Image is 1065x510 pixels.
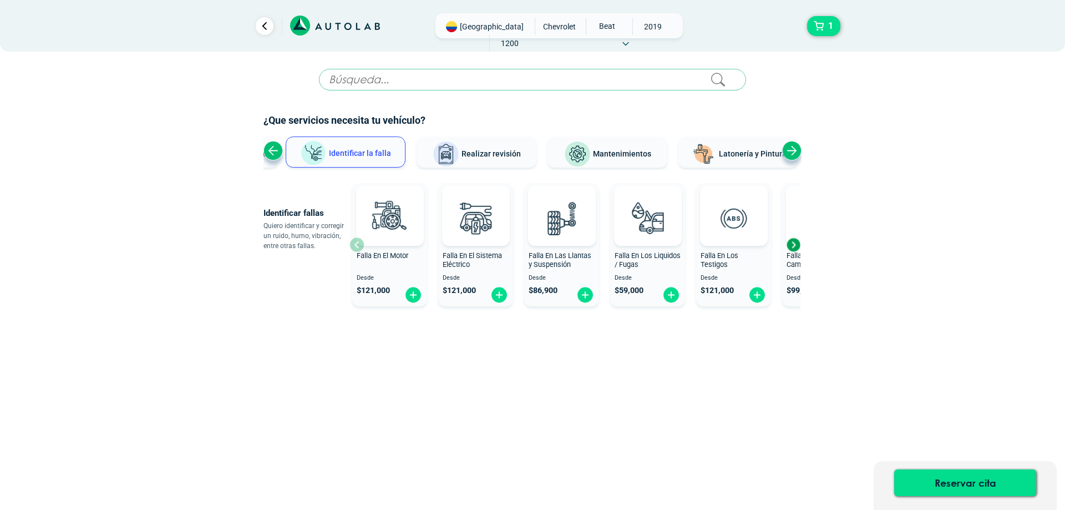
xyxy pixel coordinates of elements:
span: Latonería y Pintura [719,149,787,158]
button: Realizar revisión [417,137,536,168]
button: Mantenimientos [547,137,667,168]
span: Realizar revisión [461,149,521,158]
div: Next slide [782,141,802,160]
img: Mantenimientos [564,141,591,168]
div: Previous slide [263,141,283,160]
img: diagnostic_suspension-v3.svg [537,194,586,243]
span: Falla En El Sistema Eléctrico [443,251,502,269]
img: diagnostic_gota-de-sangre-v3.svg [623,194,672,243]
span: Falla En Las Llantas y Suspensión [529,251,591,269]
button: Falla En El Sistema Eléctrico Desde $121,000 [438,183,513,306]
span: 1 [825,17,836,36]
img: Identificar la falla [300,140,327,166]
span: $ 99,000 [787,286,815,295]
span: Falla En El Motor [357,251,408,260]
span: Desde [701,275,767,282]
img: fi_plus-circle2.svg [748,286,766,304]
img: diagnostic_diagnostic_abs-v3.svg [709,194,758,243]
button: Falla En Los Liquidos / Fugas Desde $59,000 [610,183,685,306]
p: Identificar fallas [263,205,349,221]
button: Falla En Las Llantas y Suspensión Desde $86,900 [524,183,599,306]
img: Flag of COLOMBIA [446,21,457,32]
span: Falla En Los Testigos [701,251,738,269]
img: AD0BCuuxAAAAAElFTkSuQmCC [459,188,493,221]
p: Quiero identificar y corregir un ruido, humo, vibración, entre otras fallas. [263,221,349,251]
img: fi_plus-circle2.svg [490,286,508,304]
img: diagnostic_engine-v3.svg [365,194,414,243]
span: Identificar la falla [329,148,391,157]
button: Identificar la falla [286,137,405,168]
span: $ 121,000 [357,286,390,295]
h2: ¿Que servicios necesita tu vehículo? [263,113,802,128]
button: Reservar cita [894,469,1036,496]
button: Falla En La Caja de Cambio Desde $99,000 [782,183,857,306]
span: BEAT [586,18,626,34]
span: Falla En La Caja de Cambio [787,251,845,269]
span: Falla En Los Liquidos / Fugas [615,251,681,269]
img: AD0BCuuxAAAAAElFTkSuQmCC [631,188,665,221]
img: diagnostic_bombilla-v3.svg [451,194,500,243]
span: CHEVROLET [540,18,579,35]
span: [GEOGRAPHIC_DATA] [460,21,524,32]
span: 1200 [490,35,529,52]
button: Falla En El Motor Desde $121,000 [352,183,427,306]
span: Desde [443,275,509,282]
input: Búsqueda... [319,69,746,90]
span: $ 59,000 [615,286,643,295]
span: Desde [615,275,681,282]
span: $ 121,000 [443,286,476,295]
button: Falla En Los Testigos Desde $121,000 [696,183,771,306]
img: AD0BCuuxAAAAAElFTkSuQmCC [545,188,579,221]
span: Mantenimientos [593,149,651,158]
a: Ir al paso anterior [256,17,273,35]
span: Desde [357,275,423,282]
button: 1 [807,16,840,36]
img: AD0BCuuxAAAAAElFTkSuQmCC [373,188,407,221]
img: diagnostic_caja-de-cambios-v3.svg [795,194,844,243]
img: fi_plus-circle2.svg [576,286,594,304]
img: fi_plus-circle2.svg [404,286,422,304]
span: 2019 [633,18,672,35]
img: Realizar revisión [433,141,459,168]
button: Latonería y Pintura [678,137,798,168]
img: fi_plus-circle2.svg [662,286,680,304]
span: $ 121,000 [701,286,734,295]
img: Latonería y Pintura [690,141,717,168]
div: Next slide [785,236,802,253]
span: Desde [787,275,853,282]
img: AD0BCuuxAAAAAElFTkSuQmCC [717,188,750,221]
span: Desde [529,275,595,282]
span: $ 86,900 [529,286,557,295]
